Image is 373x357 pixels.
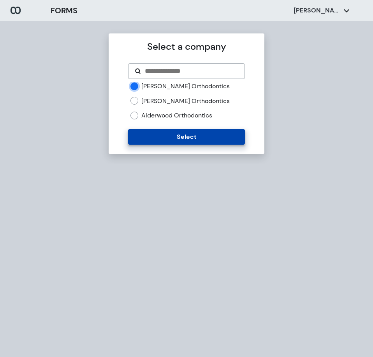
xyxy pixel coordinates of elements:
input: Search [144,66,238,76]
label: [PERSON_NAME] Orthodontics [141,97,230,105]
button: Select [128,129,245,145]
label: Alderwood Orthodontics [141,111,212,120]
p: [PERSON_NAME] [294,6,340,15]
label: [PERSON_NAME] Orthodontics [141,82,230,91]
p: Select a company [128,40,245,54]
h3: FORMS [51,5,77,16]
